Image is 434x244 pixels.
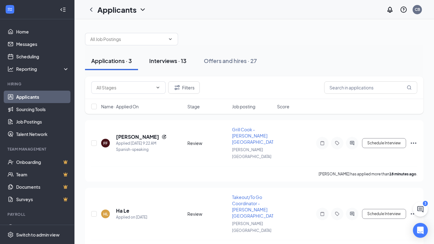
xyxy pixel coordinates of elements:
div: Review [187,211,229,217]
svg: ActiveChat [348,141,356,146]
input: Search in applications [324,81,417,94]
p: [PERSON_NAME] has applied more than . [319,171,417,177]
svg: Ellipses [410,210,417,218]
svg: Collapse [60,7,66,13]
svg: Notifications [386,6,394,13]
div: Open Intercom Messenger [413,223,428,238]
div: Applied on [DATE] [116,214,147,220]
a: DocumentsCrown [16,181,69,193]
input: All Stages [96,84,153,91]
span: Takeout/To Go Coordinator - [PERSON_NAME][GEOGRAPHIC_DATA] [232,194,277,219]
div: Reporting [16,66,69,72]
svg: Note [319,141,326,146]
svg: ChevronDown [168,37,173,42]
button: Schedule Interview [362,138,406,148]
a: Talent Network [16,128,69,140]
svg: WorkstreamLogo [7,6,13,12]
span: Stage [187,103,200,110]
a: OnboardingCrown [16,156,69,168]
svg: ActiveChat [348,211,356,216]
div: Spanish-speaking [116,147,167,153]
span: Name · Applied On [101,103,139,110]
svg: Tag [333,141,341,146]
div: Review [187,140,229,146]
a: Job Postings [16,115,69,128]
span: [PERSON_NAME][GEOGRAPHIC_DATA] [232,147,271,159]
a: Messages [16,38,69,50]
div: Offers and hires · 27 [204,57,257,65]
svg: Reapply [162,134,167,139]
div: Team Management [7,147,68,152]
span: Job posting [232,103,255,110]
div: Applications · 3 [91,57,132,65]
span: Score [277,103,289,110]
svg: Filter [173,84,181,91]
div: 3 [423,201,428,206]
button: Filter Filters [168,81,200,94]
a: Scheduling [16,50,69,63]
button: ChatActive [413,202,428,217]
svg: ChatActive [417,206,424,213]
svg: Ellipses [410,139,417,147]
div: HL [103,211,108,217]
a: Home [16,25,69,38]
div: Hiring [7,81,68,87]
div: Applied [DATE] 9:22 AM [116,140,167,147]
a: Applicants [16,91,69,103]
button: Schedule Interview [362,209,406,219]
div: CB [415,7,420,12]
svg: ChevronDown [139,6,146,13]
span: [PERSON_NAME][GEOGRAPHIC_DATA] [232,221,271,233]
svg: Analysis [7,66,14,72]
svg: QuestionInfo [400,6,407,13]
svg: ChevronDown [155,85,160,90]
span: Grill Cook - [PERSON_NAME][GEOGRAPHIC_DATA] [232,127,277,145]
a: TeamCrown [16,168,69,181]
div: FF [103,141,108,146]
a: PayrollCrown [16,221,69,233]
div: Payroll [7,212,68,217]
h1: Applicants [97,4,136,15]
a: SurveysCrown [16,193,69,206]
b: 18 minutes ago [389,172,416,176]
div: Interviews · 13 [149,57,186,65]
svg: Settings [7,232,14,238]
svg: MagnifyingGlass [407,85,412,90]
svg: Tag [333,211,341,216]
h5: [PERSON_NAME] [116,133,159,140]
svg: ChevronLeft [87,6,95,13]
svg: Note [319,211,326,216]
input: All Job Postings [90,36,165,43]
a: Sourcing Tools [16,103,69,115]
div: Switch to admin view [16,232,60,238]
h5: Ha Le [116,207,129,214]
